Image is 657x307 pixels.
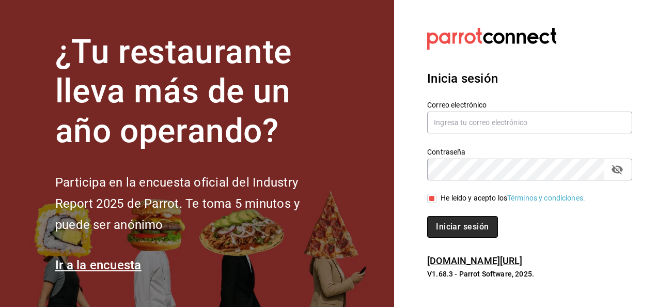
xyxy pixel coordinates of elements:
[427,269,632,279] p: V1.68.3 - Parrot Software, 2025.
[427,216,497,238] button: Iniciar sesión
[427,101,632,108] label: Correo electrónico
[427,148,632,155] label: Contraseña
[55,172,334,235] h2: Participa en la encuesta oficial del Industry Report 2025 de Parrot. Te toma 5 minutos y puede se...
[427,69,632,88] h3: Inicia sesión
[427,112,632,133] input: Ingresa tu correo electrónico
[55,33,334,151] h1: ¿Tu restaurante lleva más de un año operando?
[608,161,626,178] button: passwordField
[427,255,522,266] a: [DOMAIN_NAME][URL]
[441,193,585,204] div: He leído y acepto los
[507,194,585,202] a: Términos y condiciones.
[55,258,142,272] a: Ir a la encuesta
